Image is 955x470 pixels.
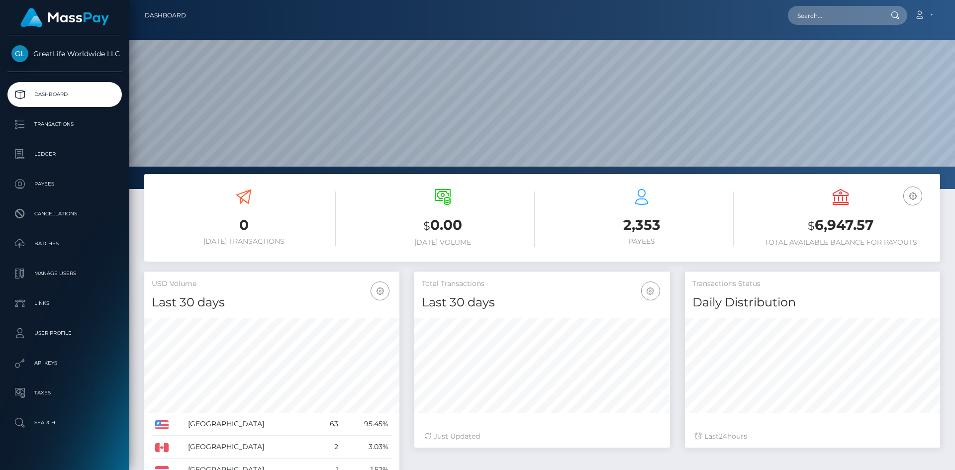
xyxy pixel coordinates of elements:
[7,112,122,137] a: Transactions
[7,82,122,107] a: Dashboard
[692,294,933,311] h4: Daily Distribution
[11,296,118,311] p: Links
[7,410,122,435] a: Search
[342,413,392,436] td: 95.45%
[550,215,734,235] h3: 2,353
[7,261,122,286] a: Manage Users
[351,238,535,247] h6: [DATE] Volume
[11,87,118,102] p: Dashboard
[152,279,392,289] h5: USD Volume
[11,177,118,191] p: Payees
[152,215,336,235] h3: 0
[11,326,118,341] p: User Profile
[317,436,342,459] td: 2
[7,351,122,376] a: API Keys
[11,117,118,132] p: Transactions
[808,219,815,233] small: $
[7,321,122,346] a: User Profile
[317,413,342,436] td: 63
[11,415,118,430] p: Search
[11,45,28,62] img: GreatLife Worldwide LLC
[185,413,317,436] td: [GEOGRAPHIC_DATA]
[11,266,118,281] p: Manage Users
[788,6,881,25] input: Search...
[11,356,118,371] p: API Keys
[550,237,734,246] h6: Payees
[155,443,169,452] img: CA.png
[7,231,122,256] a: Batches
[11,236,118,251] p: Batches
[719,432,727,441] span: 24
[7,49,122,58] span: GreatLife Worldwide LLC
[152,237,336,246] h6: [DATE] Transactions
[185,436,317,459] td: [GEOGRAPHIC_DATA]
[11,147,118,162] p: Ledger
[422,279,662,289] h5: Total Transactions
[7,380,122,405] a: Taxes
[152,294,392,311] h4: Last 30 days
[11,206,118,221] p: Cancellations
[7,142,122,167] a: Ledger
[342,436,392,459] td: 3.03%
[145,5,186,26] a: Dashboard
[20,8,109,27] img: MassPay Logo
[692,279,933,289] h5: Transactions Status
[423,219,430,233] small: $
[7,291,122,316] a: Links
[749,215,933,236] h3: 6,947.57
[695,431,930,442] div: Last hours
[351,215,535,236] h3: 0.00
[7,201,122,226] a: Cancellations
[749,238,933,247] h6: Total Available Balance for Payouts
[424,431,660,442] div: Just Updated
[155,420,169,429] img: US.png
[11,385,118,400] p: Taxes
[7,172,122,196] a: Payees
[422,294,662,311] h4: Last 30 days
